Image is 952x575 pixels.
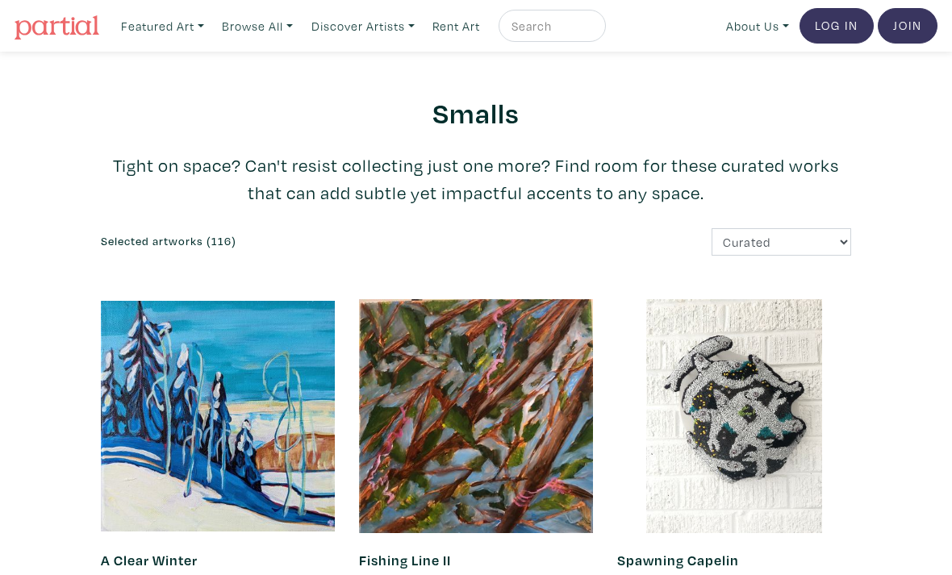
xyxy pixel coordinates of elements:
a: Rent Art [425,10,487,43]
a: Discover Artists [304,10,422,43]
a: Featured Art [114,10,211,43]
h2: Smalls [101,95,851,130]
a: Browse All [215,10,300,43]
a: Fishing Line II [359,551,451,569]
p: Tight on space? Can't resist collecting just one more? Find room for these curated works that can... [101,152,851,206]
a: A Clear Winter [101,551,198,569]
input: Search [510,16,591,36]
a: Spawning Capelin [617,551,739,569]
a: Join [878,8,937,44]
a: Log In [800,8,874,44]
a: About Us [719,10,796,43]
h6: Selected artworks (116) [101,235,464,248]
